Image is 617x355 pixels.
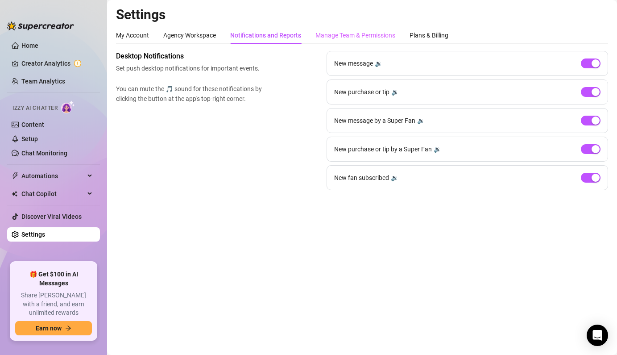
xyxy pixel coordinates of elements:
h2: Settings [116,6,608,23]
div: Manage Team & Permissions [315,30,395,40]
span: arrow-right [65,325,71,331]
a: Content [21,121,44,128]
div: 🔉 [417,116,425,125]
div: Agency Workspace [163,30,216,40]
div: 🔉 [391,173,398,183]
span: New purchase or tip by a Super Fan [334,144,432,154]
div: My Account [116,30,149,40]
a: Creator Analytics exclamation-circle [21,56,93,71]
a: Chat Monitoring [21,150,67,157]
span: Izzy AI Chatter [12,104,58,113]
span: New message by a Super Fan [334,116,415,125]
span: Chat Copilot [21,187,85,201]
div: 🔉 [434,144,441,154]
img: AI Chatter [61,100,75,113]
img: logo-BBDzfeDw.svg [7,21,74,30]
div: 🔉 [391,87,399,97]
div: Notifications and Reports [230,30,301,40]
span: New purchase or tip [334,87,389,97]
span: New message [334,58,373,68]
button: Earn nowarrow-right [15,321,92,335]
span: Desktop Notifications [116,51,266,62]
a: Team Analytics [21,78,65,85]
span: New fan subscribed [334,173,389,183]
div: Plans & Billing [410,30,448,40]
span: 🎁 Get $100 in AI Messages [15,270,92,288]
div: 🔉 [375,58,382,68]
img: Chat Copilot [12,191,17,197]
span: Share [PERSON_NAME] with a friend, and earn unlimited rewards [15,291,92,317]
span: Automations [21,169,85,183]
span: Earn now [36,325,62,332]
a: Home [21,42,38,49]
span: You can mute the 🎵 sound for these notifications by clicking the button at the app's top-right co... [116,84,266,104]
a: Setup [21,135,38,142]
span: thunderbolt [12,172,19,180]
a: Settings [21,231,45,238]
a: Discover Viral Videos [21,213,82,220]
div: Open Intercom Messenger [587,325,608,346]
span: Set push desktop notifications for important events. [116,63,266,73]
